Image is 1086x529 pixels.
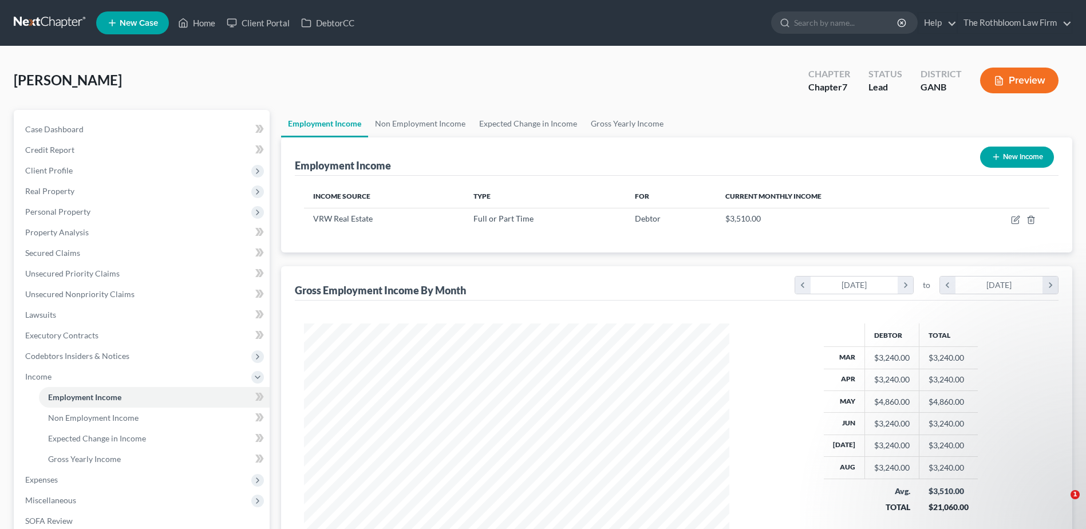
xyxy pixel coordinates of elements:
span: Current Monthly Income [725,192,822,200]
th: Jun [824,413,865,435]
span: Employment Income [48,392,121,402]
span: Client Profile [25,165,73,175]
span: For [635,192,649,200]
span: [PERSON_NAME] [14,72,122,88]
span: $3,510.00 [725,214,761,223]
th: May [824,390,865,412]
td: $3,240.00 [919,369,978,390]
div: $4,860.00 [874,396,910,408]
span: Full or Part Time [473,214,534,223]
span: 1 [1071,490,1080,499]
i: chevron_right [1042,277,1058,294]
span: Executory Contracts [25,330,98,340]
div: $21,060.00 [929,502,969,513]
a: Case Dashboard [16,119,270,140]
span: Type [473,192,491,200]
div: Gross Employment Income By Month [295,283,466,297]
a: Lawsuits [16,305,270,325]
span: Personal Property [25,207,90,216]
span: SOFA Review [25,516,73,526]
div: Status [868,68,902,81]
a: Help [918,13,957,33]
span: Codebtors Insiders & Notices [25,351,129,361]
input: Search by name... [794,12,899,33]
a: Client Portal [221,13,295,33]
th: Apr [824,369,865,390]
a: Home [172,13,221,33]
a: Secured Claims [16,243,270,263]
a: Unsecured Nonpriority Claims [16,284,270,305]
a: DebtorCC [295,13,360,33]
div: GANB [921,81,962,94]
span: VRW Real Estate [313,214,373,223]
span: Case Dashboard [25,124,84,134]
a: Expected Change in Income [39,428,270,449]
div: District [921,68,962,81]
td: $4,860.00 [919,390,978,412]
i: chevron_left [795,277,811,294]
a: Credit Report [16,140,270,160]
span: New Case [120,19,158,27]
div: TOTAL [874,502,910,513]
div: [DATE] [955,277,1043,294]
span: Expenses [25,475,58,484]
a: Employment Income [39,387,270,408]
a: Gross Yearly Income [39,449,270,469]
div: $3,240.00 [874,352,910,364]
span: Income [25,372,52,381]
span: Lawsuits [25,310,56,319]
span: Expected Change in Income [48,433,146,443]
span: Unsecured Priority Claims [25,269,120,278]
a: The Rothbloom Law Firm [958,13,1072,33]
i: chevron_left [940,277,955,294]
i: chevron_right [898,277,913,294]
span: Non Employment Income [48,413,139,423]
span: Secured Claims [25,248,80,258]
span: Miscellaneous [25,495,76,505]
td: $3,240.00 [919,413,978,435]
span: 7 [842,81,847,92]
span: Credit Report [25,145,74,155]
div: $3,240.00 [874,374,910,385]
a: Expected Change in Income [472,110,584,137]
span: to [923,279,930,291]
span: Real Property [25,186,74,196]
div: Lead [868,81,902,94]
div: Chapter [808,81,850,94]
a: Unsecured Priority Claims [16,263,270,284]
div: [DATE] [811,277,898,294]
span: Debtor [635,214,661,223]
span: Income Source [313,192,370,200]
button: New Income [980,147,1054,168]
a: Employment Income [281,110,368,137]
th: Debtor [865,323,919,346]
div: Employment Income [295,159,391,172]
th: Mar [824,347,865,369]
a: Gross Yearly Income [584,110,670,137]
span: Property Analysis [25,227,89,237]
a: Executory Contracts [16,325,270,346]
th: Aug [824,457,865,479]
div: Chapter [808,68,850,81]
span: Unsecured Nonpriority Claims [25,289,135,299]
th: [DATE] [824,435,865,456]
th: Total [919,323,978,346]
td: $3,240.00 [919,347,978,369]
iframe: Intercom live chat [1047,490,1075,518]
a: Non Employment Income [368,110,472,137]
button: Preview [980,68,1059,93]
span: Gross Yearly Income [48,454,121,464]
a: Non Employment Income [39,408,270,428]
a: Property Analysis [16,222,270,243]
